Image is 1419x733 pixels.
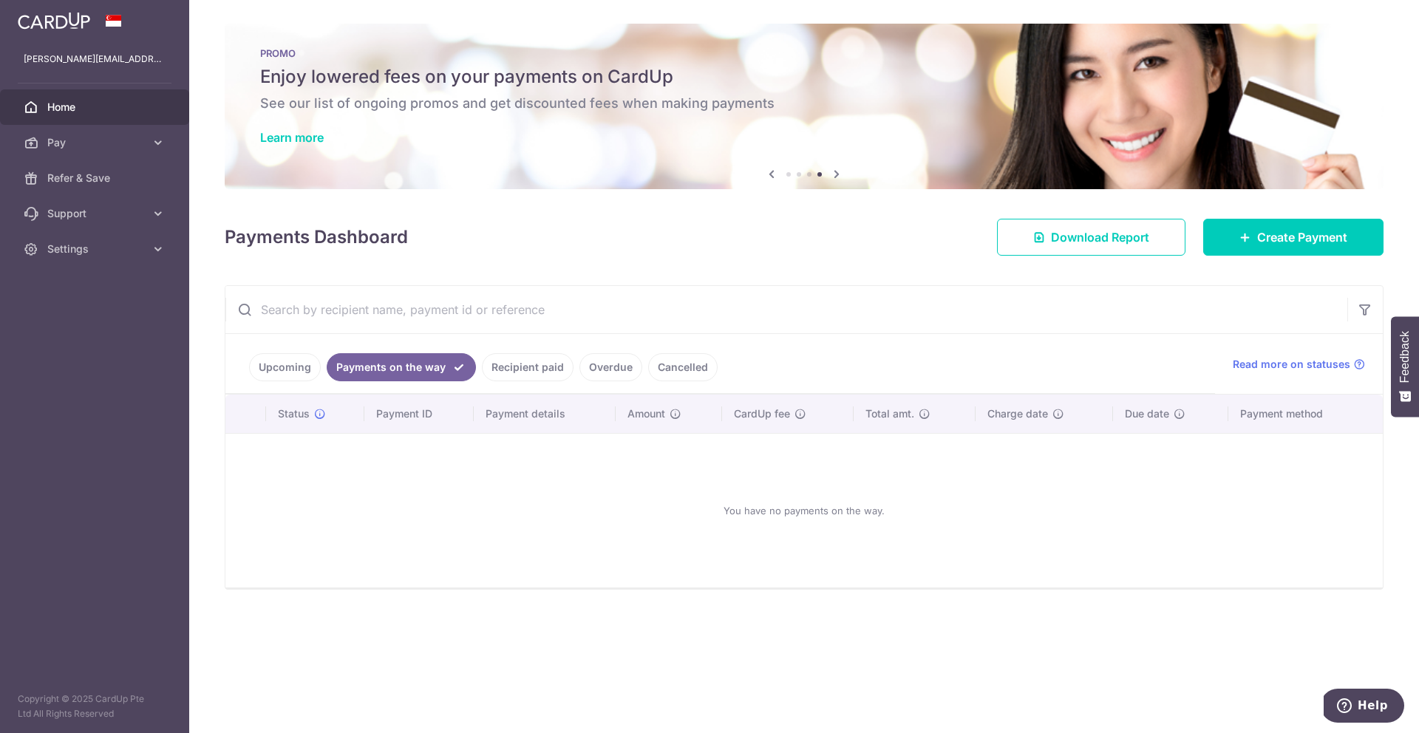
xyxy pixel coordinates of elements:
[1398,331,1412,383] span: Feedback
[579,353,642,381] a: Overdue
[865,406,914,421] span: Total amt.
[47,206,145,221] span: Support
[1233,357,1365,372] a: Read more on statuses
[482,353,574,381] a: Recipient paid
[47,135,145,150] span: Pay
[260,95,1348,112] h6: See our list of ongoing promos and get discounted fees when making payments
[260,47,1348,59] p: PROMO
[1257,228,1347,246] span: Create Payment
[997,219,1185,256] a: Download Report
[627,406,665,421] span: Amount
[1051,228,1149,246] span: Download Report
[225,24,1384,189] img: Latest Promos banner
[47,171,145,185] span: Refer & Save
[648,353,718,381] a: Cancelled
[249,353,321,381] a: Upcoming
[987,406,1048,421] span: Charge date
[278,406,310,421] span: Status
[260,65,1348,89] h5: Enjoy lowered fees on your payments on CardUp
[225,286,1347,333] input: Search by recipient name, payment id or reference
[1125,406,1169,421] span: Due date
[734,406,790,421] span: CardUp fee
[24,52,166,67] p: [PERSON_NAME][EMAIL_ADDRESS][DOMAIN_NAME]
[243,446,1365,576] div: You have no payments on the way.
[47,100,145,115] span: Home
[1324,689,1404,726] iframe: Opens a widget where you can find more information
[1228,395,1383,433] th: Payment method
[18,12,90,30] img: CardUp
[327,353,476,381] a: Payments on the way
[260,130,324,145] a: Learn more
[47,242,145,256] span: Settings
[474,395,616,433] th: Payment details
[1233,357,1350,372] span: Read more on statuses
[1203,219,1384,256] a: Create Payment
[225,224,408,250] h4: Payments Dashboard
[364,395,474,433] th: Payment ID
[1391,316,1419,417] button: Feedback - Show survey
